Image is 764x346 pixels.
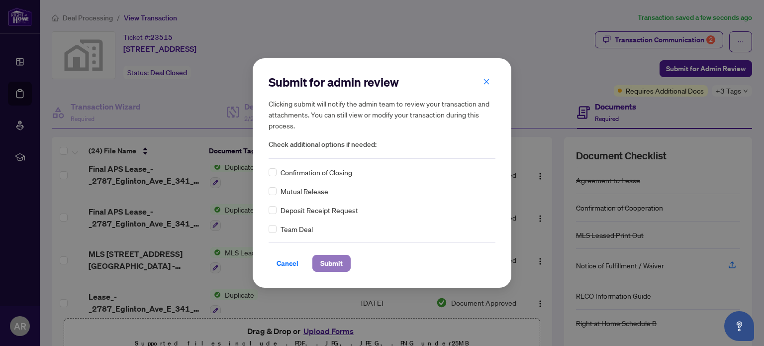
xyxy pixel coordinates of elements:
[281,186,328,197] span: Mutual Release
[281,167,352,178] span: Confirmation of Closing
[483,78,490,85] span: close
[724,311,754,341] button: Open asap
[320,255,343,271] span: Submit
[269,98,495,131] h5: Clicking submit will notify the admin team to review your transaction and attachments. You can st...
[277,255,298,271] span: Cancel
[281,224,313,234] span: Team Deal
[312,255,351,272] button: Submit
[281,205,358,216] span: Deposit Receipt Request
[269,139,495,150] span: Check additional options if needed:
[269,74,495,90] h2: Submit for admin review
[269,255,306,272] button: Cancel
